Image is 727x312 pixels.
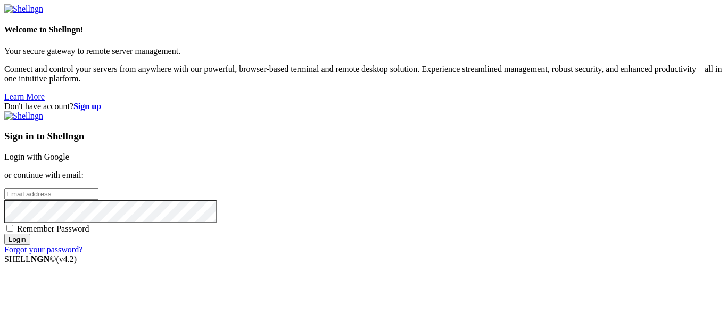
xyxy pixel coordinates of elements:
a: Sign up [73,102,101,111]
h3: Sign in to Shellngn [4,130,723,142]
input: Remember Password [6,225,13,232]
p: Connect and control your servers from anywhere with our powerful, browser-based terminal and remo... [4,64,723,84]
input: Email address [4,188,98,200]
span: Remember Password [17,224,89,233]
h4: Welcome to Shellngn! [4,25,723,35]
p: Your secure gateway to remote server management. [4,46,723,56]
span: 4.2.0 [56,254,77,264]
span: SHELL © [4,254,77,264]
a: Forgot your password? [4,245,82,254]
p: or continue with email: [4,170,723,180]
img: Shellngn [4,4,43,14]
b: NGN [31,254,50,264]
a: Learn More [4,92,45,101]
input: Login [4,234,30,245]
div: Don't have account? [4,102,723,111]
a: Login with Google [4,152,69,161]
img: Shellngn [4,111,43,121]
